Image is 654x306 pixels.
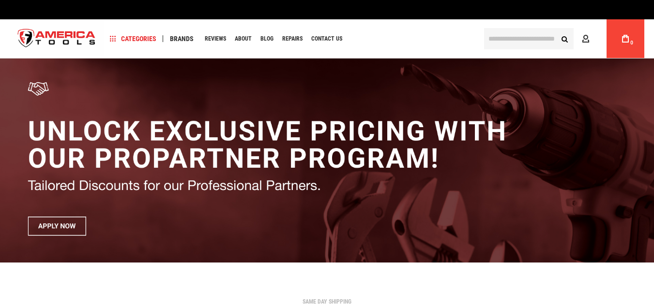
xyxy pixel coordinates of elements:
span: 0 [630,40,633,45]
a: Categories [106,32,161,45]
a: Contact Us [307,32,347,45]
span: Blog [260,36,274,42]
a: 0 [616,19,635,58]
span: Categories [110,35,156,42]
span: About [235,36,252,42]
img: America Tools [10,21,104,57]
a: Reviews [200,32,230,45]
button: Search [555,29,574,48]
a: About [230,32,256,45]
div: SAME DAY SHIPPING [7,299,647,305]
a: Brands [166,32,198,45]
span: Reviews [205,36,226,42]
span: Repairs [282,36,303,42]
a: Blog [256,32,278,45]
a: store logo [10,21,104,57]
a: Repairs [278,32,307,45]
span: Brands [170,35,194,42]
span: Contact Us [311,36,342,42]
